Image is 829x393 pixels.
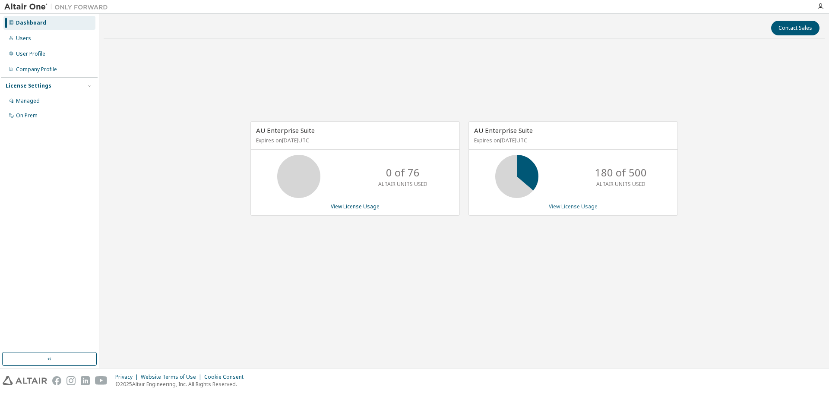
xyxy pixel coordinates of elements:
[16,97,40,104] div: Managed
[66,376,76,385] img: instagram.svg
[16,19,46,26] div: Dashboard
[256,126,315,135] span: AU Enterprise Suite
[204,374,249,380] div: Cookie Consent
[16,66,57,73] div: Company Profile
[95,376,108,385] img: youtube.svg
[4,3,112,11] img: Altair One
[549,203,598,210] a: View License Usage
[596,180,645,188] p: ALTAIR UNITS USED
[16,50,45,57] div: User Profile
[141,374,204,380] div: Website Terms of Use
[595,165,647,180] p: 180 of 500
[6,82,51,89] div: License Settings
[474,137,670,144] p: Expires on [DATE] UTC
[16,112,38,119] div: On Prem
[256,137,452,144] p: Expires on [DATE] UTC
[771,21,820,35] button: Contact Sales
[52,376,61,385] img: facebook.svg
[386,165,420,180] p: 0 of 76
[115,380,249,388] p: © 2025 Altair Engineering, Inc. All Rights Reserved.
[3,376,47,385] img: altair_logo.svg
[81,376,90,385] img: linkedin.svg
[331,203,380,210] a: View License Usage
[378,180,427,188] p: ALTAIR UNITS USED
[16,35,31,42] div: Users
[115,374,141,380] div: Privacy
[474,126,533,135] span: AU Enterprise Suite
